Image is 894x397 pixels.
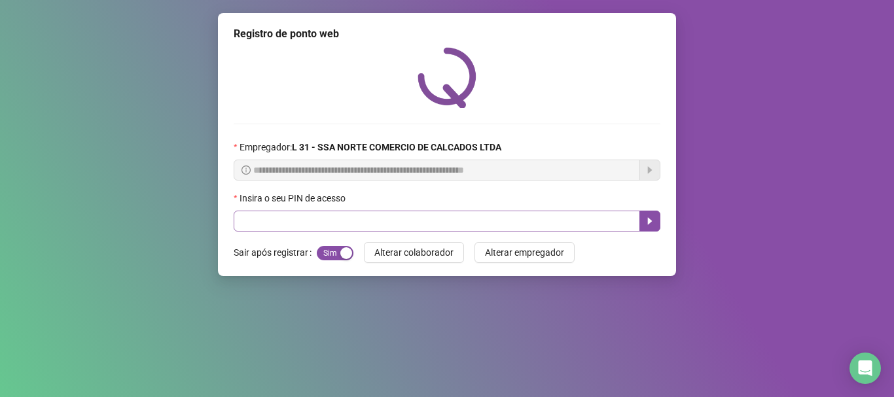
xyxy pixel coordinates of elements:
button: Alterar empregador [474,242,575,263]
span: Alterar empregador [485,245,564,260]
span: info-circle [241,165,251,175]
span: Empregador : [240,140,501,154]
div: Open Intercom Messenger [849,353,881,384]
label: Sair após registrar [234,242,317,263]
span: Alterar colaborador [374,245,454,260]
img: QRPoint [418,47,476,108]
strong: L 31 - SSA NORTE COMERCIO DE CALCADOS LTDA [292,142,501,152]
button: Alterar colaborador [364,242,464,263]
span: caret-right [645,216,655,226]
div: Registro de ponto web [234,26,660,42]
label: Insira o seu PIN de acesso [234,191,354,205]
